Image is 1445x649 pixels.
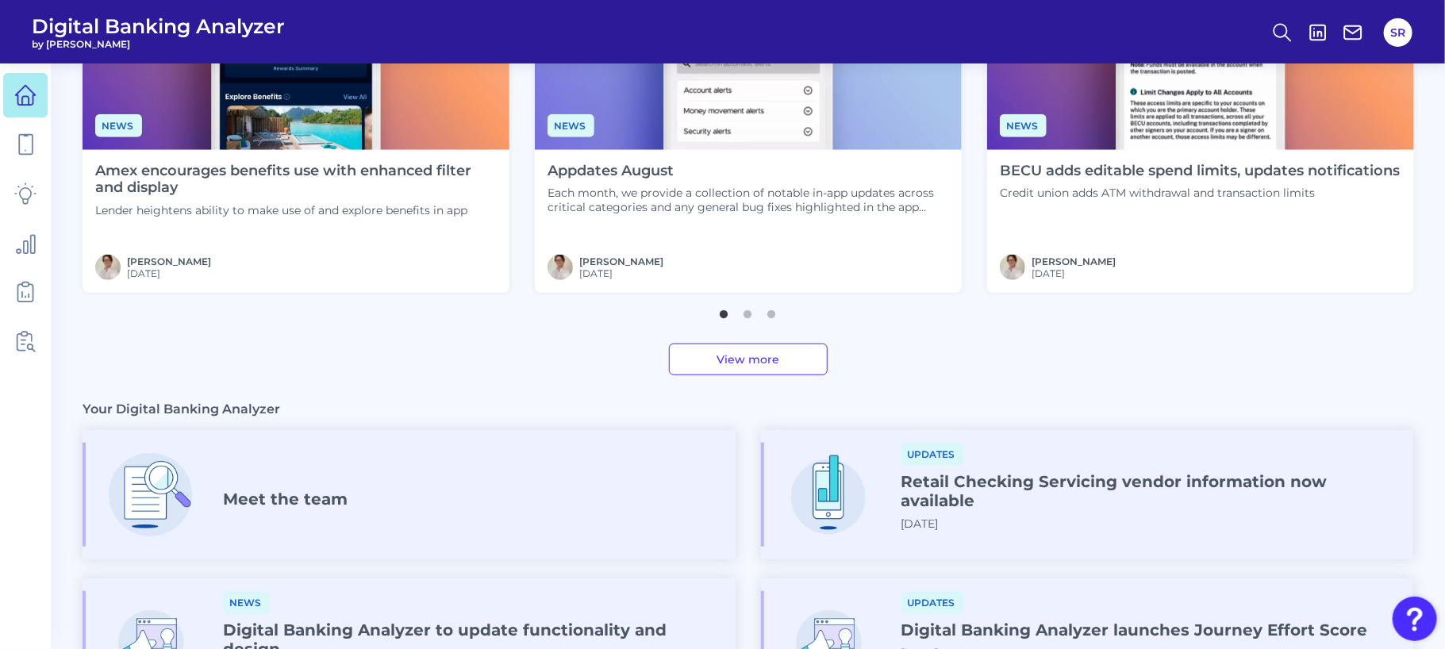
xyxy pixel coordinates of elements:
[669,344,828,375] a: View more
[579,267,663,279] span: [DATE]
[740,302,756,318] button: 2
[95,117,142,132] a: News
[901,443,964,466] span: Updates
[1032,255,1116,267] a: [PERSON_NAME]
[548,186,949,214] p: Each month, we provide a collection of notable in-app updates across critical categories and any ...
[764,302,780,318] button: 3
[1000,186,1400,200] p: Credit union adds ATM withdrawal and transaction limits
[95,203,497,217] p: Lender heightens ability to make use of and explore benefits in app
[98,443,202,547] img: Deep_Dive.png
[1000,117,1047,132] a: News
[548,163,949,180] h4: Appdates August
[95,255,121,280] img: MIchael McCaw
[223,591,270,614] span: News
[127,255,211,267] a: [PERSON_NAME]
[223,490,348,509] h4: Meet the team
[1000,255,1025,280] img: MIchael McCaw
[83,401,280,417] h3: Your Digital Banking Analyzer
[1000,114,1047,137] span: News
[1393,597,1437,641] button: Open Resource Center
[223,594,270,609] a: News
[901,594,964,609] a: Updates
[548,117,594,132] a: News
[1032,267,1116,279] span: [DATE]
[95,163,497,197] h4: Amex encourages benefits use with enhanced filter and display
[548,255,573,280] img: MIchael McCaw
[901,591,964,614] span: Updates
[901,446,964,461] a: Updates
[717,302,732,318] button: 1
[901,517,939,531] span: [DATE]
[1384,18,1412,47] button: SR
[32,38,285,50] span: by [PERSON_NAME]
[1000,163,1400,180] h4: BECU adds editable spend limits, updates notifications
[901,620,1368,639] h4: Digital Banking Analyzer launches Journey Effort Score
[901,472,1401,510] h4: Retail Checking Servicing vendor information now available
[579,255,663,267] a: [PERSON_NAME]
[32,14,285,38] span: Digital Banking Analyzer
[777,443,881,547] img: Streamline_Mobile_-_New.png
[548,114,594,137] span: News
[95,114,142,137] span: News
[127,267,211,279] span: [DATE]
